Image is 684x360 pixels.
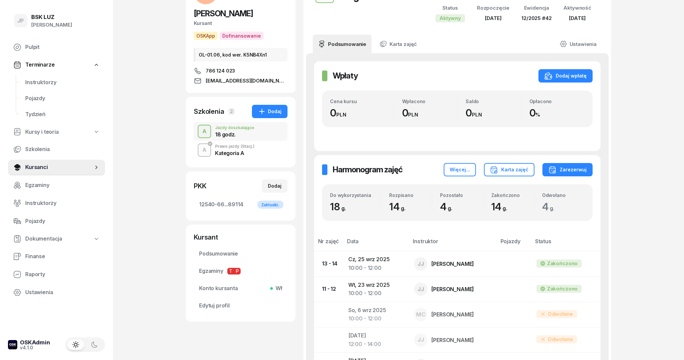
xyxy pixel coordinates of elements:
span: Kursy i teoria [25,128,59,136]
div: Karta zajęć [490,166,528,174]
span: 4 [440,201,456,213]
small: g. [448,205,452,212]
button: Więcej... [444,163,476,176]
small: PLN [408,111,418,118]
span: Kursanci [25,163,93,172]
td: So, 6 wrz 2025 [343,302,409,327]
div: Zarezerwuj [548,166,587,174]
span: Edytuj profil [199,301,282,310]
a: Konto kursantaWł [194,280,287,296]
div: Wpłacono [402,98,458,104]
div: 12:00 - 14:00 [348,340,404,349]
button: APrawo jazdy(Stacj.)Kategoria A [194,141,287,159]
a: Tydzień [20,106,105,122]
div: v4.1.0 [20,345,50,350]
div: Jazdy doszkalające [215,126,254,130]
div: OL-01.06, kod wer. K5NB4Xn1 [194,48,287,62]
button: Karta zajęć [484,163,534,176]
div: Odwołane [536,335,577,343]
div: Prawo jazdy [215,144,255,148]
span: [PERSON_NAME] [194,9,253,18]
button: Dodaj [262,179,287,193]
td: Wt, 23 wrz 2025 [343,276,409,302]
div: 0 [466,107,521,119]
a: Podsumowanie [194,246,287,262]
a: Finanse [8,249,105,265]
div: Zaktualiz. [257,201,284,209]
small: g. [401,205,405,212]
div: Odwołane [536,310,577,318]
a: Podsumowanie [313,35,372,53]
div: Kategoria A [215,150,255,156]
small: g. [503,205,507,212]
button: Dodaj [252,105,287,118]
span: Wł [273,284,282,293]
div: Rozpisano [389,192,432,198]
small: PLN [472,111,482,118]
span: P [234,268,241,274]
h2: Wpłaty [333,71,358,81]
button: Zarezerwuj [542,163,593,176]
span: Egzaminy [199,267,282,275]
div: [DATE] [563,14,591,23]
div: A [200,144,209,156]
div: 0 [529,107,585,119]
div: [PERSON_NAME] [431,286,474,292]
a: Szkolenia [8,141,105,157]
h2: Harmonogram zajęć [333,164,402,175]
div: Rozpoczęcie [477,4,510,12]
div: 18 godz. [215,132,254,137]
button: OSKAppDofinansowanie [194,32,264,40]
div: 10:00 - 12:00 [348,264,404,272]
div: [PERSON_NAME] [431,337,474,343]
span: Raporty [25,270,100,279]
button: A [198,125,211,138]
div: Dodaj [268,182,282,190]
div: OSKAdmin [20,340,50,345]
span: 14 [389,201,408,213]
a: Pulpit [8,39,105,55]
a: Terminarze [8,57,105,73]
span: JJ [417,261,424,267]
a: Karta zajęć [374,35,422,53]
div: BSK LUZ [31,14,72,20]
div: Aktywność [563,4,591,12]
span: [EMAIL_ADDRESS][DOMAIN_NAME] [206,77,287,85]
div: Aktywny [435,14,465,22]
div: Zakończono [491,192,534,198]
span: JJ [417,286,424,292]
th: Pojazdy [497,237,531,251]
span: 12/2025 #42 [521,15,551,21]
span: Pulpit [25,43,100,52]
a: Raporty [8,267,105,282]
img: logo-xs-dark@2x.png [8,340,17,349]
span: Dokumentacja [25,235,62,243]
div: 10:00 - 12:00 [348,314,404,323]
a: Pojazdy [20,90,105,106]
div: Opłacono [529,98,585,104]
span: 4 [542,201,558,213]
div: 0 [402,107,458,119]
span: Pojazdy [25,217,100,226]
span: 12540-66...89114 [199,200,282,209]
small: g. [550,205,554,212]
a: EgzaminyTP [194,263,287,279]
div: Dodaj [258,107,282,115]
a: Pojazdy [8,213,105,229]
button: Dodaj wpłatę [538,69,593,83]
div: A [200,126,209,137]
span: Instruktorzy [25,78,100,87]
small: g. [341,205,346,212]
span: Konto kursanta [199,284,282,293]
small: % [535,111,540,118]
div: 0 [330,107,394,119]
span: T [227,268,234,274]
a: Edytuj profil [194,298,287,314]
div: Do wykorzystania [330,192,381,198]
span: Terminarze [25,61,55,69]
div: 10:00 - 12:00 [348,289,404,298]
div: PKK [194,181,206,191]
a: 786 124 023 [194,67,287,75]
a: Ustawienia [8,284,105,300]
div: Status [435,4,465,12]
